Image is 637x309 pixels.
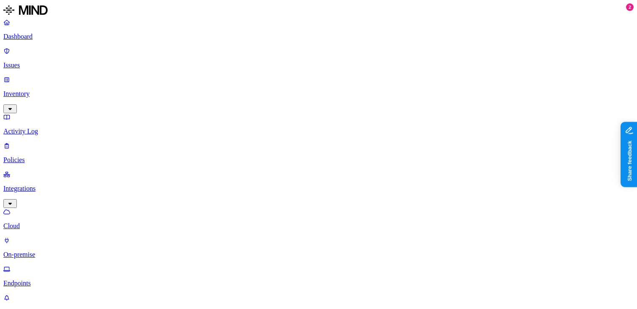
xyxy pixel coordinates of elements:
[3,61,634,69] p: Issues
[3,222,634,230] p: Cloud
[3,33,634,40] p: Dashboard
[3,76,634,112] a: Inventory
[626,3,634,11] div: 2
[3,113,634,135] a: Activity Log
[3,47,634,69] a: Issues
[3,185,634,192] p: Integrations
[3,128,634,135] p: Activity Log
[3,251,634,258] p: On-premise
[3,265,634,287] a: Endpoints
[3,156,634,164] p: Policies
[3,142,634,164] a: Policies
[3,208,634,230] a: Cloud
[3,3,634,19] a: MIND
[3,19,634,40] a: Dashboard
[3,90,634,98] p: Inventory
[3,3,48,17] img: MIND
[3,280,634,287] p: Endpoints
[3,170,634,207] a: Integrations
[3,237,634,258] a: On-premise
